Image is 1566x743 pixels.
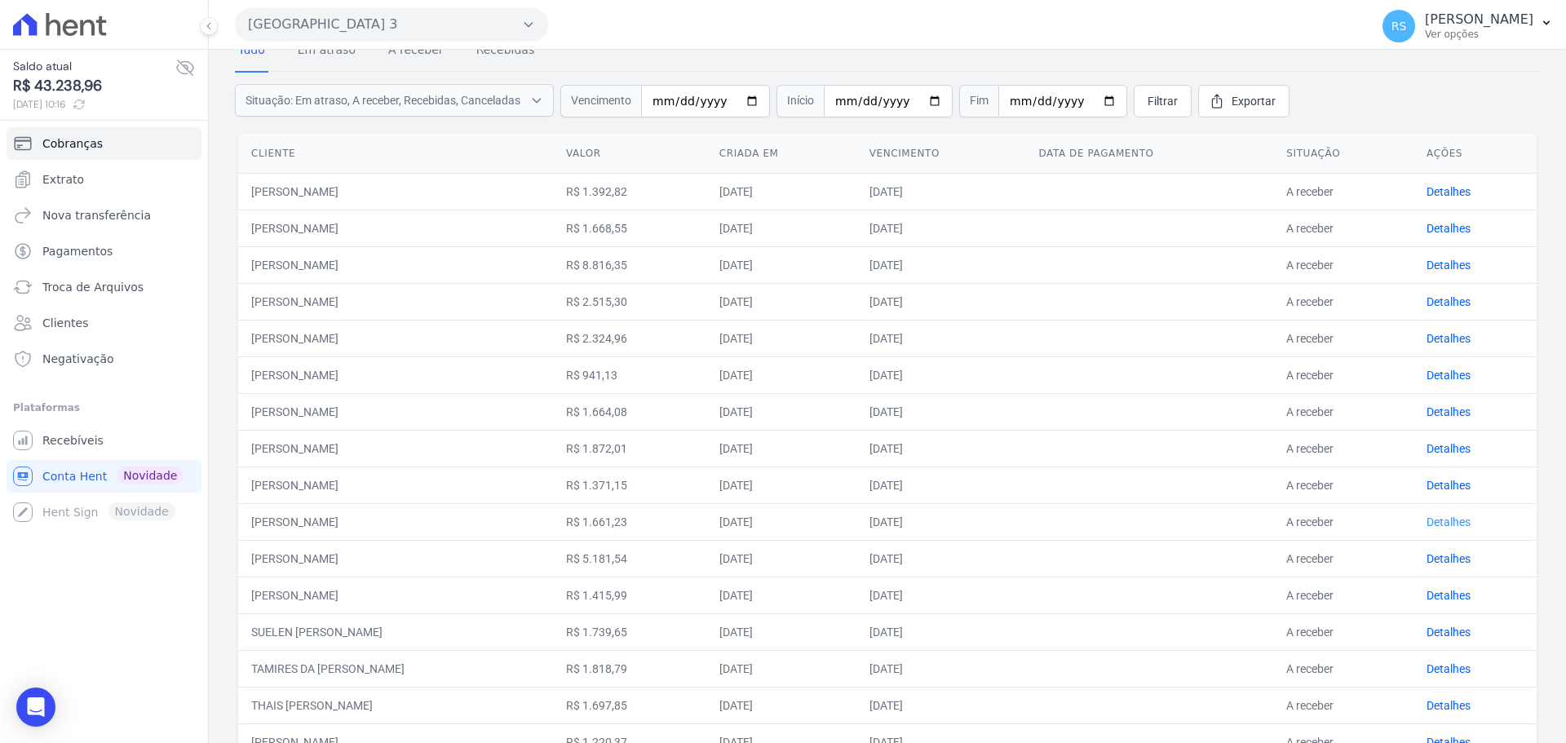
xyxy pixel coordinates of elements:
td: [DATE] [706,687,856,723]
button: RS [PERSON_NAME] Ver opções [1369,3,1566,49]
td: THAIS [PERSON_NAME] [238,687,553,723]
td: [DATE] [706,210,856,246]
td: A receber [1273,650,1413,687]
a: Detalhes [1427,405,1471,418]
span: Clientes [42,315,88,331]
th: Criada em [706,134,856,174]
td: [PERSON_NAME] [238,320,553,356]
td: A receber [1273,246,1413,283]
td: [DATE] [706,650,856,687]
td: A receber [1273,503,1413,540]
td: [DATE] [856,467,1026,503]
span: Saldo atual [13,58,175,75]
td: A receber [1273,173,1413,210]
a: Detalhes [1427,185,1471,198]
td: A receber [1273,430,1413,467]
td: [DATE] [706,246,856,283]
td: [PERSON_NAME] [238,210,553,246]
a: Detalhes [1427,699,1471,712]
td: [DATE] [856,393,1026,430]
td: R$ 8.816,35 [553,246,706,283]
td: [PERSON_NAME] [238,577,553,613]
td: [PERSON_NAME] [238,393,553,430]
a: Detalhes [1427,295,1471,308]
td: [DATE] [856,577,1026,613]
td: [DATE] [706,430,856,467]
th: Valor [553,134,706,174]
td: [PERSON_NAME] [238,467,553,503]
span: Vencimento [560,85,641,117]
a: Em atraso [294,30,359,73]
span: RS [1391,20,1407,32]
td: A receber [1273,687,1413,723]
a: Detalhes [1427,479,1471,492]
div: Plataformas [13,398,195,418]
a: Detalhes [1427,626,1471,639]
td: [DATE] [856,320,1026,356]
th: Cliente [238,134,553,174]
td: [PERSON_NAME] [238,283,553,320]
th: Vencimento [856,134,1026,174]
td: R$ 5.181,54 [553,540,706,577]
td: [DATE] [706,356,856,393]
a: Negativação [7,343,201,375]
td: A receber [1273,210,1413,246]
p: Ver opções [1425,28,1533,41]
td: [DATE] [706,173,856,210]
td: R$ 1.739,65 [553,613,706,650]
span: R$ 43.238,96 [13,75,175,97]
a: Conta Hent Novidade [7,460,201,493]
td: R$ 1.371,15 [553,467,706,503]
td: [DATE] [706,613,856,650]
td: [DATE] [856,430,1026,467]
td: A receber [1273,393,1413,430]
td: R$ 1.668,55 [553,210,706,246]
a: Detalhes [1427,332,1471,345]
th: Data de pagamento [1025,134,1273,174]
td: [PERSON_NAME] [238,503,553,540]
td: TAMIRES DA [PERSON_NAME] [238,650,553,687]
td: A receber [1273,540,1413,577]
span: Filtrar [1148,93,1178,109]
td: [PERSON_NAME] [238,246,553,283]
a: Detalhes [1427,222,1471,235]
td: [DATE] [706,393,856,430]
td: A receber [1273,320,1413,356]
a: Detalhes [1427,662,1471,675]
td: A receber [1273,356,1413,393]
span: [DATE] 10:16 [13,97,175,112]
div: Open Intercom Messenger [16,688,55,727]
td: [DATE] [706,320,856,356]
td: [DATE] [706,503,856,540]
a: Detalhes [1427,552,1471,565]
td: R$ 1.415,99 [553,577,706,613]
td: A receber [1273,283,1413,320]
td: R$ 1.697,85 [553,687,706,723]
td: R$ 2.515,30 [553,283,706,320]
th: Ações [1413,134,1537,174]
a: Detalhes [1427,369,1471,382]
a: Recebíveis [7,424,201,457]
td: [DATE] [856,540,1026,577]
span: Situação: Em atraso, A receber, Recebidas, Canceladas [246,92,520,108]
td: R$ 1.392,82 [553,173,706,210]
span: Conta Hent [42,468,107,484]
td: [DATE] [856,246,1026,283]
td: [PERSON_NAME] [238,356,553,393]
td: [PERSON_NAME] [238,540,553,577]
td: [DATE] [706,577,856,613]
span: Início [776,85,824,117]
td: [DATE] [706,540,856,577]
span: Novidade [117,467,184,484]
p: [PERSON_NAME] [1425,11,1533,28]
a: Detalhes [1427,589,1471,602]
td: R$ 941,13 [553,356,706,393]
nav: Sidebar [13,127,195,529]
a: Exportar [1198,85,1290,117]
span: Recebíveis [42,432,104,449]
td: [DATE] [856,503,1026,540]
th: Situação [1273,134,1413,174]
a: A receber [385,30,447,73]
td: [DATE] [856,650,1026,687]
a: Troca de Arquivos [7,271,201,303]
